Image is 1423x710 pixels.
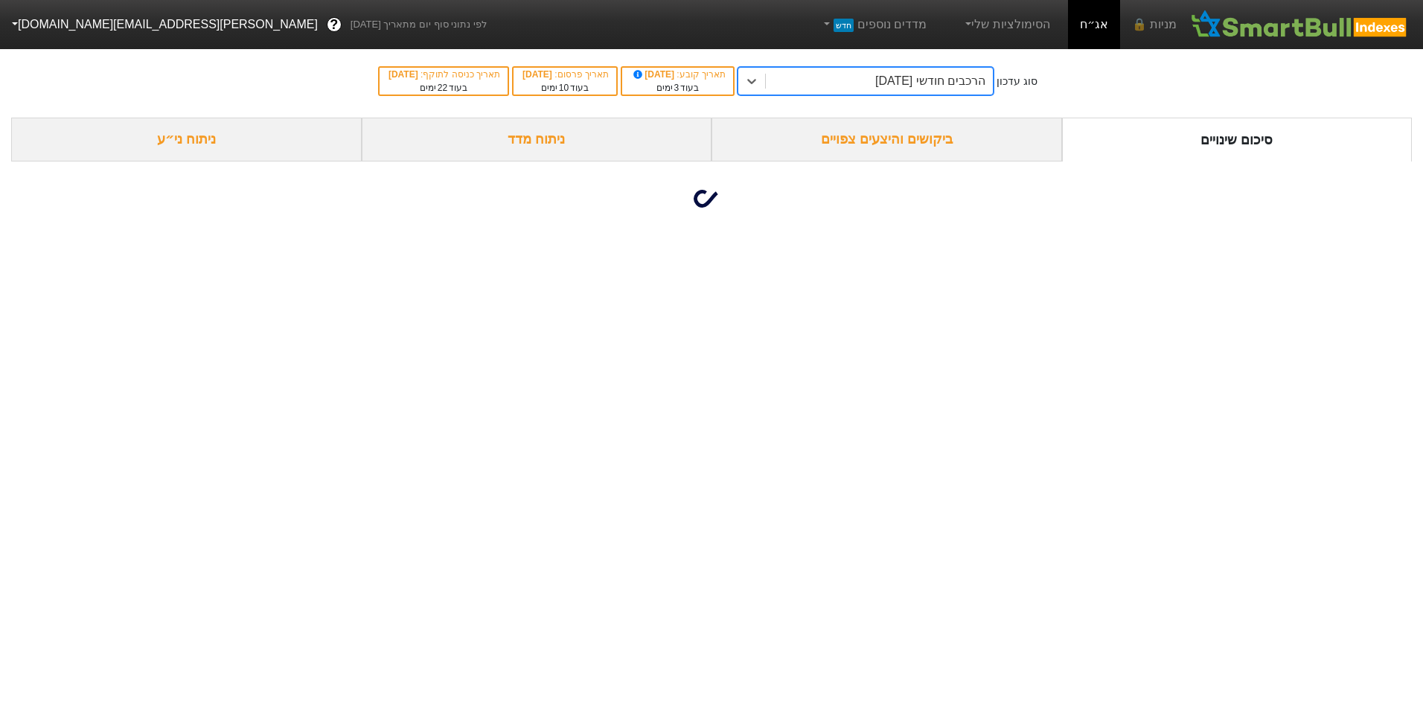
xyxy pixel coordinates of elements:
[521,81,609,95] div: בעוד ימים
[330,15,338,35] span: ?
[388,69,420,80] span: [DATE]
[694,181,729,217] img: loading...
[387,68,500,81] div: תאריך כניסה לתוקף :
[834,19,854,32] span: חדש
[631,69,677,80] span: [DATE]
[711,118,1062,161] div: ביקושים והיצעים צפויים
[387,81,500,95] div: בעוד ימים
[630,68,726,81] div: תאריך קובע :
[11,118,362,161] div: ניתוח ני״ע
[630,81,726,95] div: בעוד ימים
[956,10,1056,39] a: הסימולציות שלי
[814,10,933,39] a: מדדים נוספיםחדש
[559,83,569,93] span: 10
[875,72,985,90] div: הרכבים חודשי [DATE]
[362,118,712,161] div: ניתוח מדד
[522,69,554,80] span: [DATE]
[1062,118,1413,161] div: סיכום שינויים
[351,17,487,32] span: לפי נתוני סוף יום מתאריך [DATE]
[674,83,679,93] span: 3
[521,68,609,81] div: תאריך פרסום :
[438,83,447,93] span: 22
[997,74,1037,89] div: סוג עדכון
[1189,10,1411,39] img: SmartBull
